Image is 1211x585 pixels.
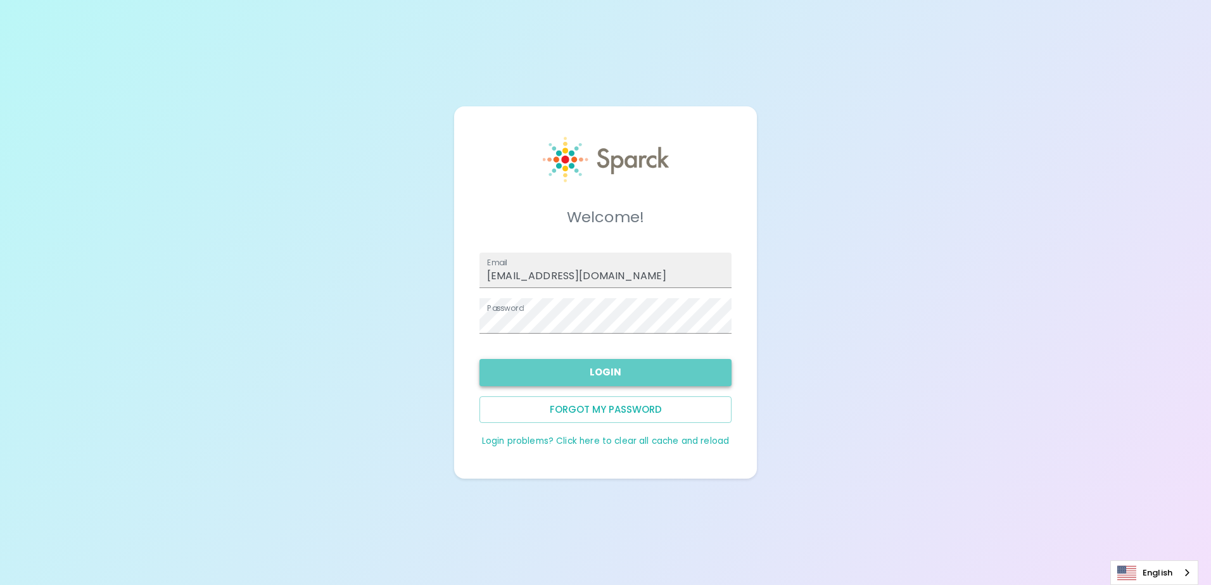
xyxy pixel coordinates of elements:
label: Password [487,303,524,313]
a: English [1111,561,1198,584]
label: Email [487,257,507,268]
button: Login [479,359,732,386]
aside: Language selected: English [1110,560,1198,585]
img: Sparck logo [543,137,669,182]
a: Login problems? Click here to clear all cache and reload [482,435,729,447]
button: Forgot my password [479,396,732,423]
div: Language [1110,560,1198,585]
h5: Welcome! [479,207,732,227]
